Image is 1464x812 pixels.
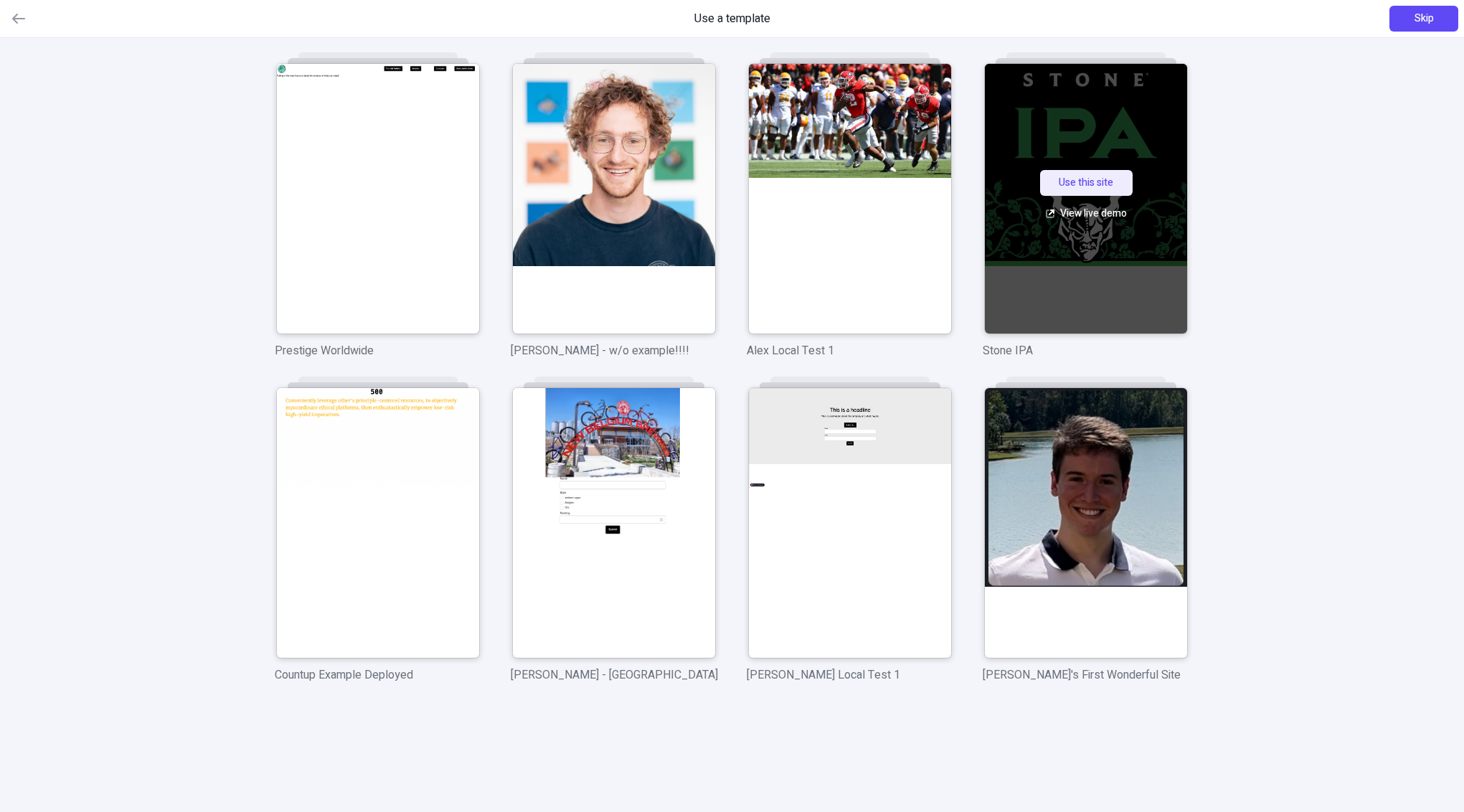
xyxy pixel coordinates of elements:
[1415,11,1434,27] span: Skip
[1389,6,1458,32] button: Skip
[1059,175,1113,191] span: Use this site
[983,666,1190,684] p: [PERSON_NAME]'s First Wonderful Site
[747,666,954,684] p: [PERSON_NAME] Local Test 1
[511,666,718,684] p: [PERSON_NAME] - [GEOGRAPHIC_DATA]
[275,666,482,684] p: Countup Example Deployed
[275,342,482,359] p: Prestige Worldwide
[983,342,1190,359] p: Stone IPA
[1060,206,1127,222] span: View live demo
[1040,170,1133,196] button: Use this site
[747,342,954,359] p: Alex Local Test 1
[511,342,718,359] p: [PERSON_NAME] - w/o example!!!!
[694,10,770,27] span: Use a template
